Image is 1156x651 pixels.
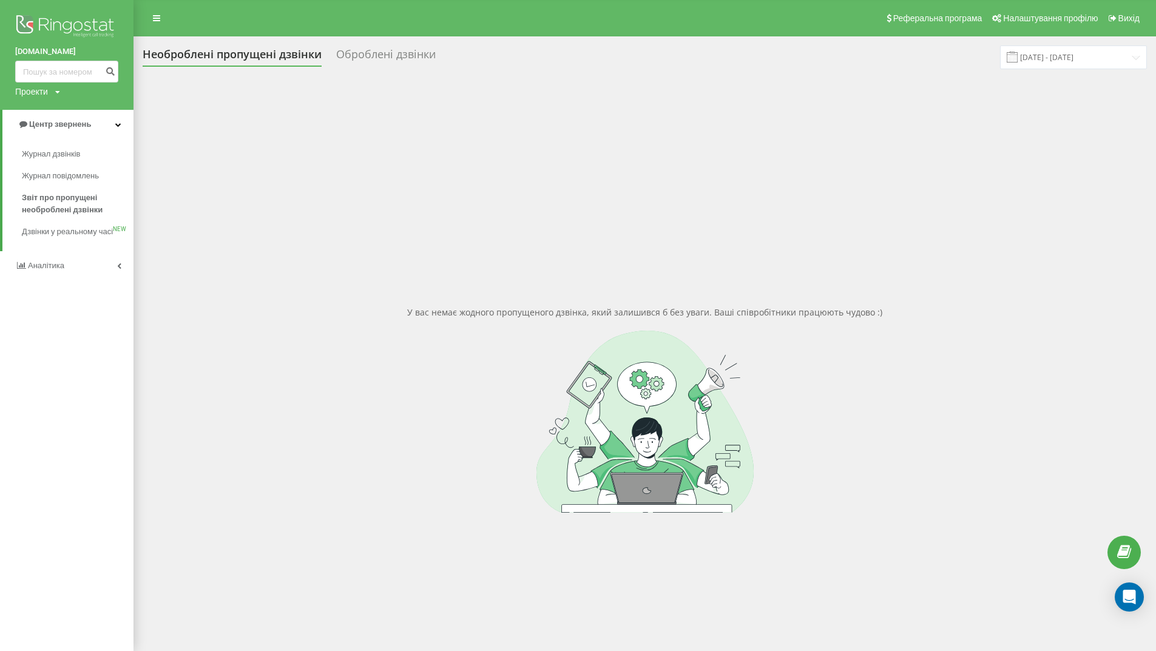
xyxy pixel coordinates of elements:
font: Необроблені пропущені дзвінки [143,47,322,61]
div: Open Intercom Messenger [1115,582,1144,612]
a: Журнал повідомлень [22,165,134,187]
font: Звіт про пропущені необроблені дзвінки [22,193,103,214]
a: Центр звернень [2,110,134,139]
img: Ringostat logo [15,12,118,42]
font: Журнал дзвінків [22,149,80,158]
font: NEW [113,226,126,232]
font: Налаштування профілю [1003,13,1098,23]
font: Проекти [15,87,48,96]
a: Дзвінки у реальному часіNEW [22,221,134,243]
font: Дзвінки у реальному часі [22,227,113,236]
font: Журнал повідомлень [22,171,99,180]
a: Звіт про пропущені необроблені дзвінки [22,187,134,221]
font: Вихід [1118,13,1140,23]
a: [DOMAIN_NAME] [15,46,118,58]
font: У вас немає жодного пропущеного дзвінка, який залишився б без уваги. Ваші співробітники працюють ... [407,306,882,318]
font: Центр звернень [29,120,91,129]
a: Журнал дзвінків [22,143,134,165]
font: Аналітика [28,261,64,270]
font: [DOMAIN_NAME] [15,47,76,56]
font: Оброблені дзвінки [336,47,436,61]
font: Реферальна програма [893,13,982,23]
input: Пошук за номером [15,61,118,83]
